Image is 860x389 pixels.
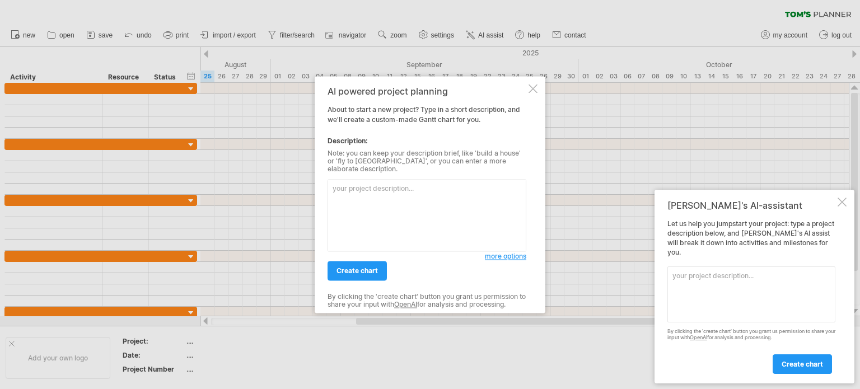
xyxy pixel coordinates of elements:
div: By clicking the 'create chart' button you grant us permission to share your input with for analys... [328,293,526,309]
a: OpenAI [690,334,707,340]
div: Let us help you jumpstart your project: type a project description below, and [PERSON_NAME]'s AI ... [667,219,835,373]
a: create chart [328,261,387,280]
div: [PERSON_NAME]'s AI-assistant [667,200,835,211]
a: more options [485,251,526,261]
span: more options [485,252,526,260]
div: Description: [328,136,526,146]
span: create chart [782,360,823,368]
div: About to start a new project? Type in a short description, and we'll create a custom-made Gantt c... [328,86,526,303]
a: create chart [773,354,832,374]
a: OpenAI [394,301,417,309]
div: Note: you can keep your description brief, like 'build a house' or 'fly to [GEOGRAPHIC_DATA]', or... [328,149,526,174]
span: create chart [336,266,378,275]
div: AI powered project planning [328,86,526,96]
div: By clicking the 'create chart' button you grant us permission to share your input with for analys... [667,329,835,341]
